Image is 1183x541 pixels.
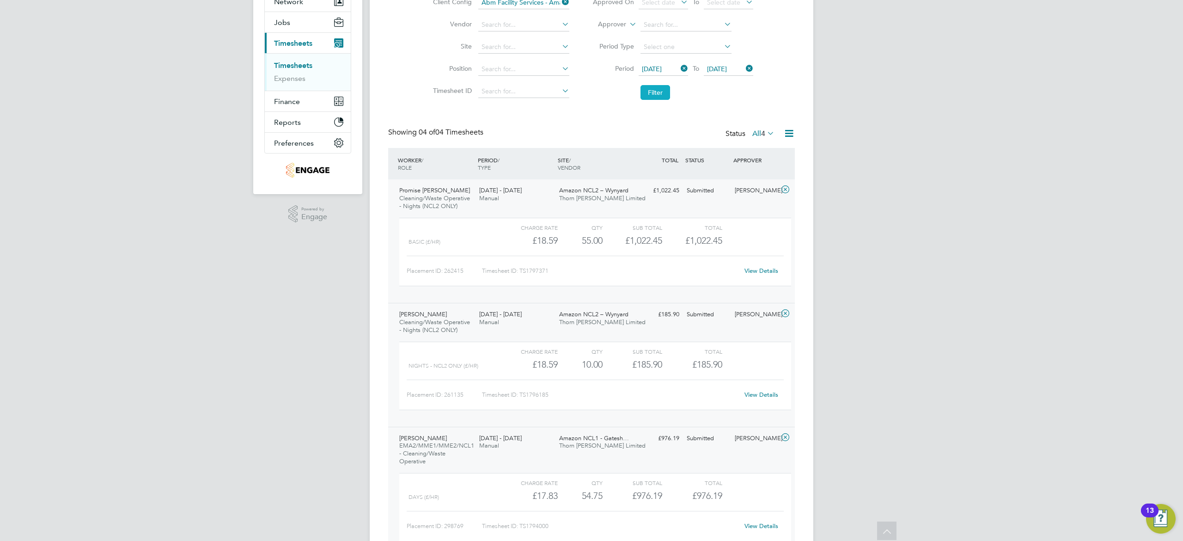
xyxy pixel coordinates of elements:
span: [DATE] [707,65,727,73]
label: Period [592,64,634,73]
button: Finance [265,91,351,111]
div: £18.59 [498,357,558,372]
button: Preferences [265,133,351,153]
div: Submitted [683,431,731,446]
div: Charge rate [498,222,558,233]
div: £1,022.45 [635,183,683,198]
span: Thorn [PERSON_NAME] Limited [559,318,646,326]
input: Search for... [640,18,732,31]
button: Filter [640,85,670,100]
div: 54.75 [558,488,603,504]
span: Manual [479,442,499,449]
span: £976.19 [692,490,722,501]
a: Expenses [274,74,305,83]
span: £1,022.45 [685,235,722,246]
span: 4 [761,129,765,138]
span: [DATE] - [DATE] [479,434,522,442]
div: Total [662,222,722,233]
div: £18.59 [498,233,558,248]
span: 04 Timesheets [419,128,483,137]
button: Reports [265,112,351,132]
a: Timesheets [274,61,312,70]
a: View Details [744,267,778,275]
div: Total [662,477,722,488]
div: 13 [1146,510,1154,523]
span: Cleaning/Waste Operative - Nights (NCL2 ONLY) [399,194,470,210]
div: Submitted [683,307,731,322]
span: Days (£/HR) [409,494,439,500]
a: Powered byEngage [288,205,328,223]
span: Manual [479,318,499,326]
div: APPROVER [731,152,779,168]
span: [PERSON_NAME] [399,434,447,442]
span: TYPE [478,164,491,171]
div: [PERSON_NAME] [731,431,779,446]
div: Sub Total [603,346,662,357]
a: Go to home page [264,163,351,178]
span: Timesheets [274,39,312,48]
span: Promise [PERSON_NAME] [399,186,470,194]
label: All [752,129,774,138]
div: 55.00 [558,233,603,248]
div: £185.90 [603,357,662,372]
label: Site [430,42,472,50]
div: Sub Total [603,477,662,488]
div: PERIOD [476,152,555,176]
span: Powered by [301,205,327,213]
span: [DATE] - [DATE] [479,310,522,318]
span: Basic (£/HR) [409,239,440,245]
span: Jobs [274,18,290,27]
div: £17.83 [498,488,558,504]
div: Charge rate [498,346,558,357]
span: Amazon NCL2 – Wynyard [559,310,628,318]
label: Period Type [592,42,634,50]
span: £185.90 [692,359,722,370]
label: Approver [585,20,626,29]
span: Reports [274,118,301,127]
span: Thorn [PERSON_NAME] Limited [559,194,646,202]
span: [DATE] [642,65,662,73]
div: Placement ID: 298769 [407,519,482,534]
button: Open Resource Center, 13 new notifications [1146,504,1176,534]
span: Nights - NCL2 ONLY (£/HR) [409,363,478,369]
input: Search for... [478,85,569,98]
div: £1,022.45 [603,233,662,248]
span: [DATE] - [DATE] [479,186,522,194]
span: Cleaning/Waste Operative - Nights (NCL2 ONLY) [399,318,470,334]
div: SITE [555,152,635,176]
span: Finance [274,97,300,106]
a: View Details [744,522,778,530]
button: Jobs [265,12,351,32]
div: Charge rate [498,477,558,488]
span: 04 of [419,128,435,137]
div: [PERSON_NAME] [731,307,779,322]
div: [PERSON_NAME] [731,183,779,198]
span: EMA2/MME1/MME2/NCL1 - Cleaning/Waste Operative [399,442,474,465]
span: To [690,62,702,74]
img: thornbaker-logo-retina.png [286,163,329,178]
div: QTY [558,477,603,488]
span: Manual [479,194,499,202]
div: Timesheet ID: TS1797371 [482,264,738,278]
span: Amazon NCL1 - Gatesh… [559,434,629,442]
input: Search for... [478,18,569,31]
div: Submitted [683,183,731,198]
div: QTY [558,222,603,233]
span: VENDOR [558,164,580,171]
span: Amazon NCL2 – Wynyard [559,186,628,194]
div: Placement ID: 261135 [407,387,482,402]
div: Status [726,128,776,141]
div: Timesheet ID: TS1794000 [482,519,738,534]
span: / [421,156,423,164]
span: Engage [301,213,327,221]
div: Total [662,346,722,357]
div: £185.90 [635,307,683,322]
div: £976.19 [635,431,683,446]
span: Thorn [PERSON_NAME] Limited [559,442,646,449]
div: WORKER [396,152,476,176]
input: Search for... [478,63,569,76]
button: Timesheets [265,33,351,53]
div: STATUS [683,152,731,168]
label: Timesheet ID [430,86,472,95]
span: / [569,156,571,164]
